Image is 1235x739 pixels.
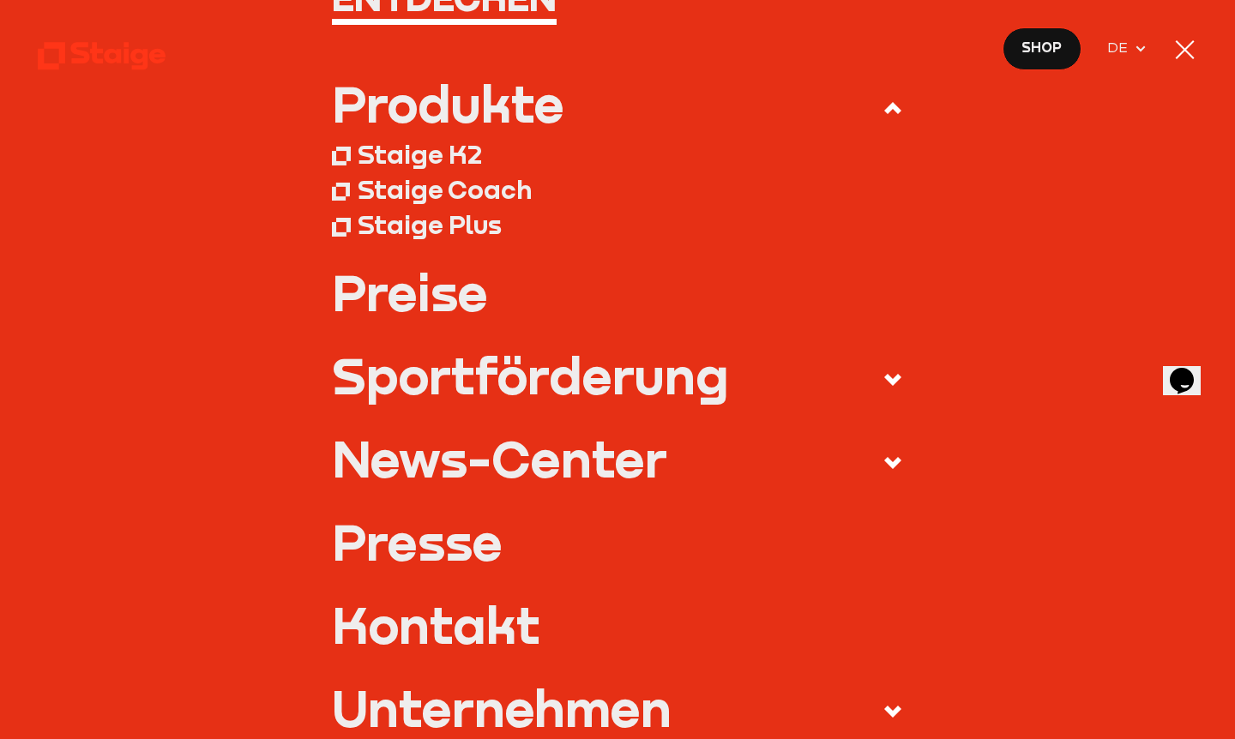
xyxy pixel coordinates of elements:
div: News-Center [332,434,667,484]
a: Staige Coach [332,172,902,207]
div: Staige Plus [358,209,502,241]
a: Staige K2 [332,137,902,172]
div: Produkte [332,79,564,129]
a: Kontakt [332,600,902,650]
span: DE [1107,37,1134,59]
iframe: chat widget [1163,344,1218,395]
div: Unternehmen [332,683,672,733]
a: Presse [332,517,902,567]
a: Staige Plus [332,207,902,243]
span: Shop [1021,37,1062,59]
a: Preise [332,267,902,317]
div: Staige K2 [358,139,482,171]
a: Shop [1003,27,1082,69]
div: Staige Coach [358,174,532,206]
div: Sportförderung [332,351,729,400]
